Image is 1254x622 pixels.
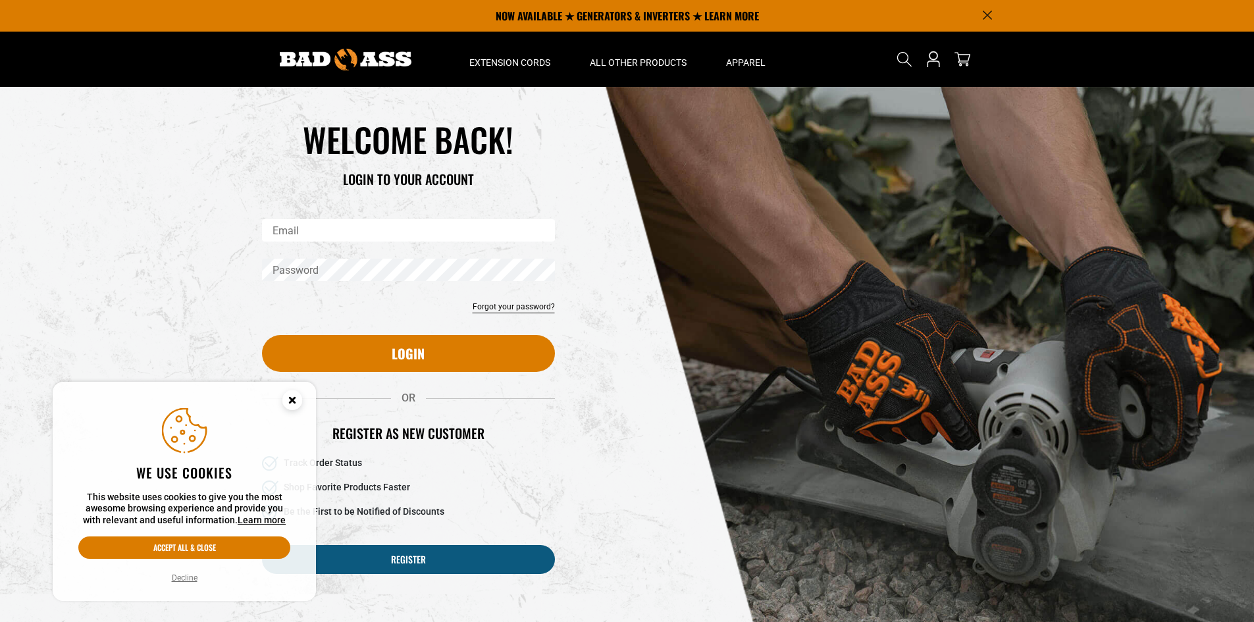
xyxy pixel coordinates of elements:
[894,49,915,70] summary: Search
[262,505,555,520] li: Be the First to be Notified of Discounts
[238,515,286,525] a: Learn more
[570,32,706,87] summary: All Other Products
[262,480,555,496] li: Shop Favorite Products Faster
[262,170,555,188] h3: LOGIN TO YOUR ACCOUNT
[262,425,555,442] h2: Register as new customer
[53,382,316,602] aside: Cookie Consent
[168,571,201,584] button: Decline
[450,32,570,87] summary: Extension Cords
[590,57,687,68] span: All Other Products
[726,57,766,68] span: Apparel
[78,492,290,527] p: This website uses cookies to give you the most awesome browsing experience and provide you with r...
[262,118,555,160] h1: WELCOME BACK!
[473,301,555,313] a: Forgot your password?
[262,456,555,471] li: Track Order Status
[706,32,785,87] summary: Apparel
[280,49,411,70] img: Bad Ass Extension Cords
[262,545,555,574] a: Register
[78,536,290,559] button: Accept all & close
[262,335,555,372] button: Login
[469,57,550,68] span: Extension Cords
[78,464,290,481] h2: We use cookies
[391,392,426,404] span: OR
